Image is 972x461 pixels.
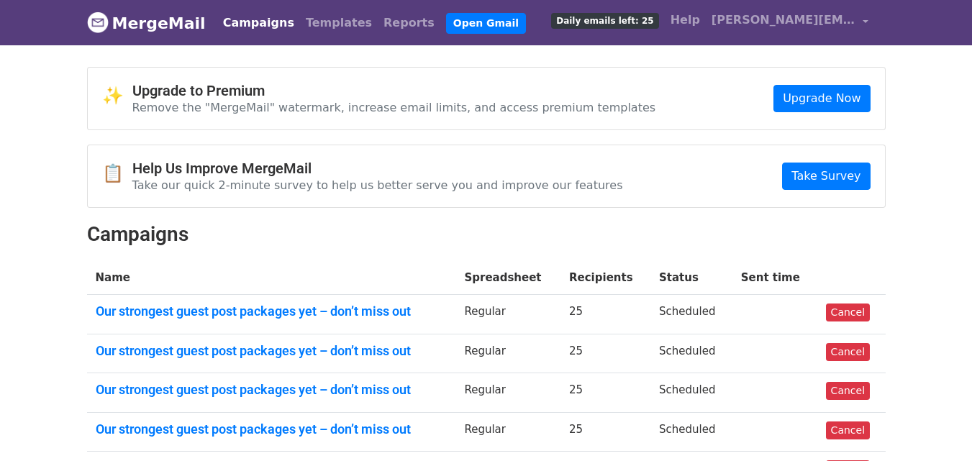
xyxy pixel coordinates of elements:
[455,295,560,334] td: Regular
[560,295,650,334] td: 25
[560,261,650,295] th: Recipients
[665,6,706,35] a: Help
[132,82,656,99] h4: Upgrade to Premium
[826,303,870,321] a: Cancel
[551,13,658,29] span: Daily emails left: 25
[545,6,664,35] a: Daily emails left: 25
[446,13,526,34] a: Open Gmail
[102,163,132,184] span: 📋
[782,163,870,190] a: Take Survey
[560,412,650,452] td: 25
[712,12,855,29] span: [PERSON_NAME][EMAIL_ADDRESS][PERSON_NAME][DOMAIN_NAME]
[826,343,870,361] a: Cancel
[560,373,650,413] td: 25
[706,6,874,40] a: [PERSON_NAME][EMAIL_ADDRESS][PERSON_NAME][DOMAIN_NAME]
[650,261,732,295] th: Status
[650,373,732,413] td: Scheduled
[217,9,300,37] a: Campaigns
[455,412,560,452] td: Regular
[455,373,560,413] td: Regular
[132,160,623,177] h4: Help Us Improve MergeMail
[96,343,448,359] a: Our strongest guest post packages yet – don’t miss out
[96,421,448,437] a: Our strongest guest post packages yet – don’t miss out
[826,421,870,439] a: Cancel
[87,8,206,38] a: MergeMail
[650,334,732,373] td: Scheduled
[102,86,132,106] span: ✨
[773,85,870,112] a: Upgrade Now
[87,222,886,247] h2: Campaigns
[826,382,870,400] a: Cancel
[96,382,448,398] a: Our strongest guest post packages yet – don’t miss out
[455,334,560,373] td: Regular
[132,178,623,193] p: Take our quick 2-minute survey to help us better serve you and improve our features
[455,261,560,295] th: Spreadsheet
[378,9,440,37] a: Reports
[96,303,448,319] a: Our strongest guest post packages yet – don’t miss out
[87,261,456,295] th: Name
[132,100,656,115] p: Remove the "MergeMail" watermark, increase email limits, and access premium templates
[560,334,650,373] td: 25
[650,412,732,452] td: Scheduled
[300,9,378,37] a: Templates
[87,12,109,33] img: MergeMail logo
[650,295,732,334] td: Scheduled
[732,261,817,295] th: Sent time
